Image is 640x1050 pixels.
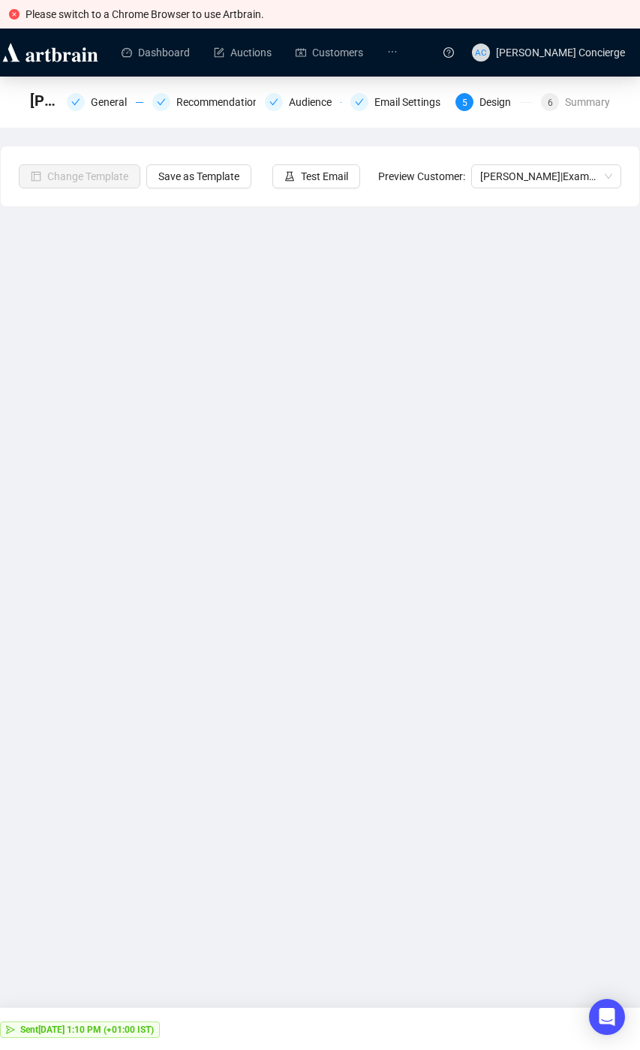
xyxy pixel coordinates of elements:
[589,999,625,1035] div: Open Intercom Messenger
[19,164,140,188] button: Change Template
[26,6,631,23] div: Please switch to a Chrome Browser to use Artbrain.
[443,47,454,58] span: question-circle
[269,98,278,107] span: check
[152,93,256,111] div: Recommendations
[272,164,360,188] button: Test Email
[289,93,341,111] div: Audience
[496,47,625,59] span: [PERSON_NAME] Concierge
[355,98,364,107] span: check
[284,171,295,182] span: experiment
[265,93,341,111] div: Audience
[296,33,363,72] a: Customers
[462,98,467,108] span: 5
[122,33,190,72] a: Dashboard
[475,45,486,59] span: AC
[67,93,143,111] div: General
[214,33,272,72] a: Auctions
[176,93,273,111] div: Recommendations
[157,98,166,107] span: check
[434,29,463,76] a: question-circle
[541,93,610,111] div: 6Summary
[30,89,58,113] span: Richard O'Neill - A Painter Rediscovered Campaign
[565,93,610,111] div: Summary
[146,164,251,188] button: Save as Template
[479,93,520,111] div: Design
[91,93,136,111] div: General
[548,98,553,108] span: 6
[71,98,80,107] span: check
[387,47,398,57] span: ellipsis
[350,93,446,111] div: Email Settings
[378,170,465,182] span: Preview Customer:
[455,93,532,111] div: 5Design
[158,168,239,185] span: Save as Template
[9,9,20,20] span: close-circle
[301,168,348,185] span: Test Email
[480,165,612,188] span: [PERSON_NAME] | Example
[374,93,449,111] div: Email Settings
[6,1025,15,1034] span: send
[20,1024,154,1035] strong: Sent [DATE] 1:10 PM (+01:00 IST)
